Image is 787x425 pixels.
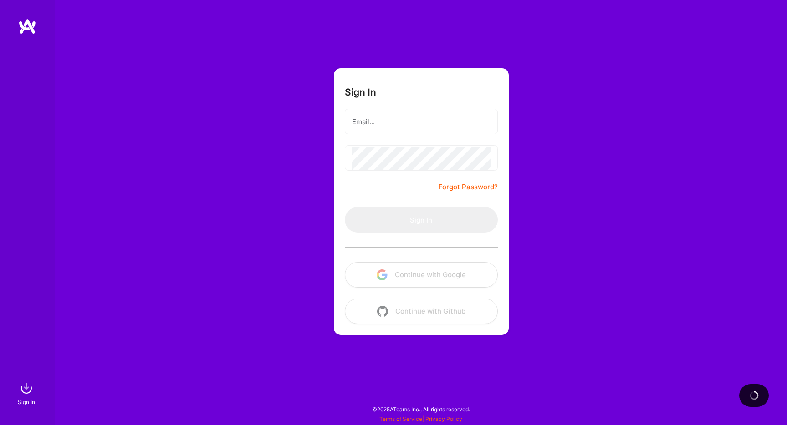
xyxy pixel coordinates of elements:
[18,397,35,407] div: Sign In
[747,389,760,402] img: loading
[19,379,36,407] a: sign inSign In
[345,262,498,288] button: Continue with Google
[345,207,498,233] button: Sign In
[18,18,36,35] img: logo
[352,110,491,133] input: Email...
[17,379,36,397] img: sign in
[345,299,498,324] button: Continue with Github
[55,398,787,420] div: © 2025 ATeams Inc., All rights reserved.
[439,182,498,192] a: Forgot Password?
[377,269,388,280] img: icon
[379,415,462,422] span: |
[425,415,462,422] a: Privacy Policy
[379,415,422,422] a: Terms of Service
[345,86,376,98] h3: Sign In
[377,306,388,317] img: icon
